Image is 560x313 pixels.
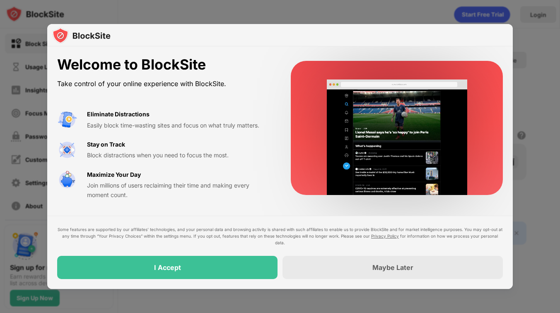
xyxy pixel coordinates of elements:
[57,170,77,190] img: value-safe-time.svg
[57,110,77,130] img: value-avoid-distractions.svg
[372,263,413,272] div: Maybe Later
[87,170,141,179] div: Maximize Your Day
[87,110,150,119] div: Eliminate Distractions
[87,151,271,160] div: Block distractions when you need to focus the most.
[52,27,111,44] img: logo-blocksite.svg
[57,140,77,160] img: value-focus.svg
[87,140,125,149] div: Stay on Track
[87,121,271,130] div: Easily block time-wasting sites and focus on what truly matters.
[87,181,271,200] div: Join millions of users reclaiming their time and making every moment count.
[57,78,271,90] div: Take control of your online experience with BlockSite.
[371,234,399,238] a: Privacy Policy
[57,226,503,246] div: Some features are supported by our affiliates’ technologies, and your personal data and browsing ...
[154,263,181,272] div: I Accept
[57,56,271,73] div: Welcome to BlockSite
